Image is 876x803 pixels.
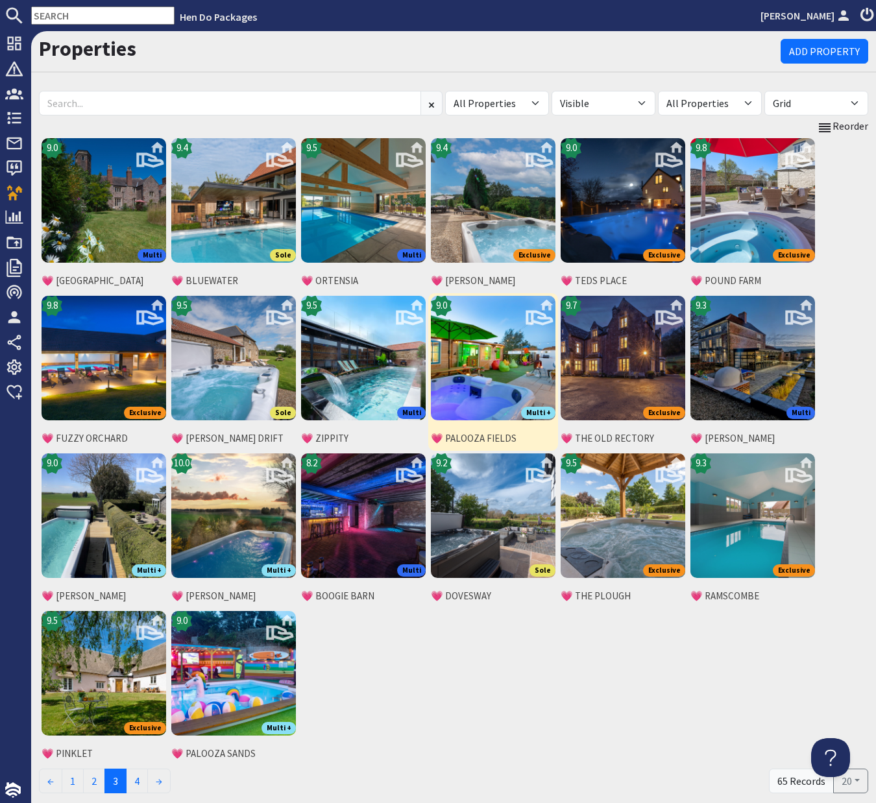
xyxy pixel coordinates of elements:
[436,298,447,313] span: 9.0
[39,451,169,608] a: 💗 TALIUS's icon9.0Multi +💗 [PERSON_NAME]
[270,407,296,419] span: Sole
[513,249,555,261] span: Exclusive
[833,769,868,793] button: 20
[558,293,688,451] a: 💗 THE OLD RECTORY's icon9.7Exclusive💗 THE OLD RECTORY
[176,141,188,156] span: 9.4
[39,769,62,793] a: ←
[104,769,127,793] span: 3
[773,564,815,577] span: Exclusive
[769,769,834,793] div: 65 Records
[529,564,555,577] span: Sole
[431,589,555,604] span: 💗 DOVESWAY
[262,564,296,577] span: Multi +
[558,451,688,608] a: 💗 THE PLOUGH's icon9.5Exclusive💗 THE PLOUGH
[169,136,298,293] a: 💗 BLUEWATER's icon9.4Sole💗 BLUEWATER
[176,614,188,629] span: 9.0
[431,138,555,263] img: 💗 KENNARD HALL's icon
[811,738,850,777] iframe: Toggle Customer Support
[31,6,175,25] input: SEARCH
[696,298,707,313] span: 9.3
[301,589,426,604] span: 💗 BOOGIE BARN
[773,249,815,261] span: Exclusive
[47,141,58,156] span: 9.0
[42,296,166,420] img: 💗 FUZZY ORCHARD's icon
[690,453,815,578] img: 💗 RAMSCOMBE's icon
[124,407,166,419] span: Exclusive
[42,453,166,578] img: 💗 TALIUS's icon
[436,456,447,471] span: 9.2
[42,611,166,736] img: 💗 PINKLET's icon
[138,249,166,261] span: Multi
[786,407,815,419] span: Multi
[298,293,428,451] a: 💗 ZIPPITY's icon9.5Multi💗 ZIPPITY
[171,453,296,578] img: 💗 BELLUS's icon
[126,769,148,793] a: 4
[306,141,317,156] span: 9.5
[431,274,555,289] span: 💗 [PERSON_NAME]
[42,589,166,604] span: 💗 [PERSON_NAME]
[301,138,426,263] img: 💗 ORTENSIA's icon
[39,293,169,451] a: 💗 FUZZY ORCHARD's icon9.8Exclusive💗 FUZZY ORCHARD
[428,451,558,608] a: 💗 DOVESWAY's icon9.2Sole💗 DOVESWAY
[688,293,818,451] a: 💗 HUNKY-DORY's icon9.3Multi💗 [PERSON_NAME]
[690,431,815,446] span: 💗 [PERSON_NAME]
[42,431,166,446] span: 💗 FUZZY ORCHARD
[431,431,555,446] span: 💗 PALOOZA FIELDS
[169,293,298,451] a: 💗 MEADOWS DRIFT's icon9.5Sole💗 [PERSON_NAME] DRIFT
[47,614,58,629] span: 9.5
[431,296,555,420] img: 💗 PALOOZA FIELDS's icon
[690,296,815,420] img: 💗 HUNKY-DORY's icon
[688,136,818,293] a: 💗 POUND FARM's icon9.8Exclusive💗 POUND FARM
[62,769,84,793] a: 1
[169,608,298,766] a: 💗 PALOOZA SANDS's icon9.0Multi +💗 PALOOZA SANDS
[561,274,685,289] span: 💗 TEDS PLACE
[171,431,296,446] span: 💗 [PERSON_NAME] DRIFT
[696,456,707,471] span: 9.3
[690,138,815,263] img: 💗 POUND FARM's icon
[558,136,688,293] a: 💗 TEDS PLACE's icon9.0Exclusive💗 TEDS PLACE
[696,141,707,156] span: 9.8
[690,589,815,604] span: 💗 RAMSCOMBE
[566,298,577,313] span: 9.7
[566,456,577,471] span: 9.5
[147,769,171,793] a: →
[47,456,58,471] span: 9.0
[124,722,166,734] span: Exclusive
[39,36,136,62] a: Properties
[262,722,296,734] span: Multi +
[561,453,685,578] img: 💗 THE PLOUGH's icon
[83,769,105,793] a: 2
[436,141,447,156] span: 9.4
[397,564,426,577] span: Multi
[301,274,426,289] span: 💗 ORTENSIA
[171,296,296,420] img: 💗 MEADOWS DRIFT's icon
[171,611,296,736] img: 💗 PALOOZA SANDS's icon
[171,138,296,263] img: 💗 BLUEWATER's icon
[39,136,169,293] a: 💗 MINGLEBY MANOR's icon9.0Multi💗 [GEOGRAPHIC_DATA]
[397,407,426,419] span: Multi
[39,608,169,766] a: 💗 PINKLET's icon9.5Exclusive💗 PINKLET
[42,747,166,761] span: 💗 PINKLET
[566,141,577,156] span: 9.0
[176,298,188,313] span: 9.5
[47,298,58,313] span: 9.8
[561,296,685,420] img: 💗 THE OLD RECTORY's icon
[643,249,685,261] span: Exclusive
[301,453,426,578] img: 💗 BOOGIE BARN's icon
[397,249,426,261] span: Multi
[169,451,298,608] a: 💗 BELLUS's icon10.0Multi +💗 [PERSON_NAME]
[174,456,189,471] span: 10.0
[171,589,296,604] span: 💗 [PERSON_NAME]
[132,564,166,577] span: Multi +
[301,431,426,446] span: 💗 ZIPPITY
[817,118,868,135] a: Reorder
[428,136,558,293] a: 💗 KENNARD HALL's icon9.4Exclusive💗 [PERSON_NAME]
[431,453,555,578] img: 💗 DOVESWAY's icon
[171,274,296,289] span: 💗 BLUEWATER
[270,249,296,261] span: Sole
[298,451,428,608] a: 💗 BOOGIE BARN's icon8.2Multi💗 BOOGIE BARN
[688,451,818,608] a: 💗 RAMSCOMBE's icon9.3Exclusive💗 RAMSCOMBE
[781,39,868,64] a: Add Property
[301,296,426,420] img: 💗 ZIPPITY's icon
[521,407,555,419] span: Multi +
